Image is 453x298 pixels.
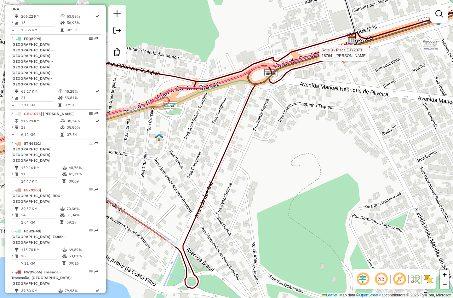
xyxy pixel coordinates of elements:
td: 116,29 KM [21,118,60,124]
td: = [11,260,14,266]
td: 65,27 KM [21,88,58,95]
td: 51,34% [66,212,98,218]
i: Rota otimizada [95,90,99,93]
i: Total de Atividades [15,254,19,258]
i: Distância Total [15,119,19,123]
i: Distância Total [15,166,19,170]
i: Rota otimizada [95,15,99,18]
td: 09:09 [68,178,98,184]
span: − [443,280,447,288]
td: 69,89% [68,247,98,253]
span: | [PERSON_NAME] [41,111,74,116]
i: % de utilização da cubagem [62,172,67,176]
td: 19 [21,124,60,131]
span: | Enseada - Travessão, [GEOGRAPHIC_DATA]-[GEOGRAPHIC_DATA] [11,270,72,286]
img: IMARUI Litoral Norte [348,36,356,44]
span: 6 - [11,229,66,245]
td: 16 [21,253,62,259]
td: 38,34% [66,118,95,124]
i: % de utilização do peso [58,90,63,93]
i: % de utilização do peso [60,207,65,211]
td: = [11,219,14,225]
i: Rota otimizada [95,289,99,293]
i: Distância Total [15,248,19,252]
td: 45,25% [64,88,95,95]
td: 37,80 KM [21,288,58,294]
a: Exportar sessão [111,24,123,38]
td: 206,22 KM [21,13,60,20]
td: 3,11 KM [21,102,58,108]
i: Tempo total em rota [62,261,66,265]
i: % de utilização do peso [62,166,67,170]
em: Rota exportada [95,270,98,274]
img: Exibir/Ocultar setores [423,274,433,284]
td: 33,81% [64,95,95,101]
td: 79,93% [64,288,95,294]
td: 159,16 KM [21,165,62,171]
td: 1,64 KM [21,219,60,225]
td: 13 [21,20,60,26]
td: 53,89% [66,13,95,20]
a: Nova sessão e pesquisa [111,8,123,22]
em: Opções [89,270,93,274]
i: Distância Total [15,289,19,293]
td: 7,11 KM [21,260,62,266]
span: 5 - [11,188,62,204]
em: Rota exportada [95,141,98,145]
td: 21 [21,95,58,101]
i: Rota otimizada [95,119,99,123]
i: Total de Atividades [15,21,19,25]
a: Exibir filtros [433,8,445,20]
em: Opções [89,141,93,145]
td: 07:54 [66,131,95,138]
i: % de utilização da cubagem [58,96,63,100]
em: Opções [89,229,93,233]
i: Tempo total em rota [60,220,63,224]
td: / [11,212,14,218]
em: Rota exportada [95,188,98,192]
span: 4 - [11,141,52,163]
em: Rota exportada [95,229,98,233]
span: 7 - [11,270,72,286]
span: FEQ5994 [24,36,40,41]
span: 2 - [11,36,53,86]
td: 48,76% [68,165,98,171]
td: 24 [21,212,60,218]
i: Total de Atividades [15,126,19,129]
em: Rota exportada [95,37,98,40]
i: Distância Total [15,15,19,18]
span: Ocultar NR [374,272,389,287]
span: | [GEOGRAPHIC_DATA], Estufa - [GEOGRAPHIC_DATA] [11,229,66,245]
td: / [11,253,14,259]
span: GBA1075 [24,111,41,116]
i: % de utilização da cubagem [60,213,65,217]
td: = [11,131,14,138]
span: FEY9280 [24,188,40,192]
td: 41,31% [68,171,98,177]
td: / [11,171,14,177]
a: Criar modelo [111,46,123,60]
td: 09:16 [68,260,98,266]
em: Opções [89,188,93,192]
td: / [11,95,14,101]
span: FWD9666 [24,270,41,274]
td: = [11,27,14,33]
i: % de utilização do peso [60,119,65,123]
td: / [11,124,14,131]
span: + [443,271,447,278]
span: FZB2B48 [24,229,40,233]
i: % de utilização da cubagem [60,21,65,25]
i: Total de Atividades [15,172,19,176]
em: Opções [89,112,93,115]
i: Distância Total [15,90,19,93]
td: = [11,178,14,184]
a: OpenStreetMap [359,293,386,297]
td: 11 [21,171,62,177]
td: 70,36% [66,206,98,212]
td: 07:51 [64,102,95,108]
td: = [11,102,14,108]
span: | [338,293,339,297]
span: | [GEOGRAPHIC_DATA], [GEOGRAPHIC_DATA] - [GEOGRAPHIC_DATA], [GEOGRAPHIC_DATA] - [GEOGRAPHIC_DATA]... [11,36,53,86]
i: Tempo total em rota [62,179,66,183]
i: Distância Total [15,207,19,211]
